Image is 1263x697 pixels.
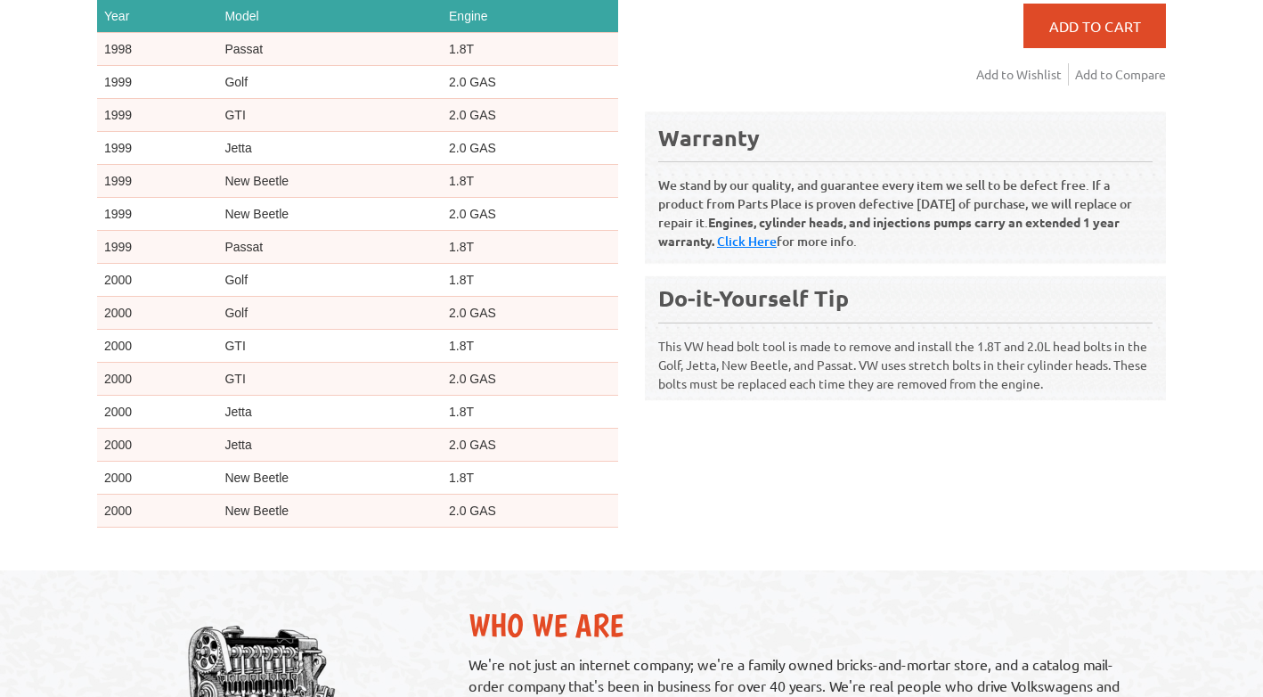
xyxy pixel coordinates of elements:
td: 2000 [97,429,217,462]
td: 1999 [97,198,217,231]
td: 1999 [97,66,217,99]
td: New Beetle [217,198,442,231]
td: 2000 [97,528,217,561]
td: GTI [217,330,442,363]
p: This VW head bolt tool is made to remove and install the 1.8T and 2.0L head bolts in the Golf, Je... [658,322,1153,393]
td: New Beetle [217,462,442,495]
td: 2000 [97,495,217,528]
td: 2000 [97,396,217,429]
td: Passat [217,528,442,561]
td: Golf [217,66,442,99]
td: Golf [217,297,442,330]
p: We stand by our quality, and guarantee every item we sell to be defect free. If a product from Pa... [658,161,1153,250]
td: 2.0 GAS [442,363,618,396]
td: 1998 [97,33,217,66]
td: 1.8T [442,330,618,363]
h2: Who We Are [469,606,1148,644]
td: 2000 [97,297,217,330]
td: 1999 [97,132,217,165]
span: Add to Cart [1049,17,1141,35]
b: Engines, cylinder heads, and injections pumps carry an extended 1 year warranty. [658,214,1120,249]
div: Warranty [658,123,1153,152]
td: New Beetle [217,495,442,528]
td: GTI [217,363,442,396]
td: GTI [217,99,442,132]
td: New Beetle [217,165,442,198]
td: 2000 [97,330,217,363]
td: 1999 [97,99,217,132]
td: Jetta [217,429,442,462]
td: 2.0 GAS [442,66,618,99]
td: 2.0 GAS [442,429,618,462]
td: 1.8T [442,396,618,429]
td: 2.0 GAS [442,198,618,231]
td: Golf [217,264,442,297]
td: 1999 [97,231,217,264]
td: 2000 [97,462,217,495]
td: 1.8T [442,231,618,264]
td: 2.0 GAS [442,297,618,330]
td: Jetta [217,132,442,165]
a: Add to Wishlist [976,63,1069,86]
td: 1.8T [442,528,618,561]
td: Jetta [217,396,442,429]
a: Add to Compare [1075,63,1166,86]
td: 1.8T [442,264,618,297]
td: 2.0 GAS [442,99,618,132]
td: Passat [217,231,442,264]
td: 1999 [97,165,217,198]
button: Add to Cart [1023,4,1166,48]
td: 2.0 GAS [442,495,618,528]
a: Click Here [717,233,777,250]
td: Passat [217,33,442,66]
td: 2.0 GAS [442,132,618,165]
td: 2000 [97,264,217,297]
td: 1.8T [442,165,618,198]
td: 2000 [97,363,217,396]
b: Do-it-Yourself Tip [658,283,849,312]
td: 1.8T [442,33,618,66]
td: 1.8T [442,462,618,495]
